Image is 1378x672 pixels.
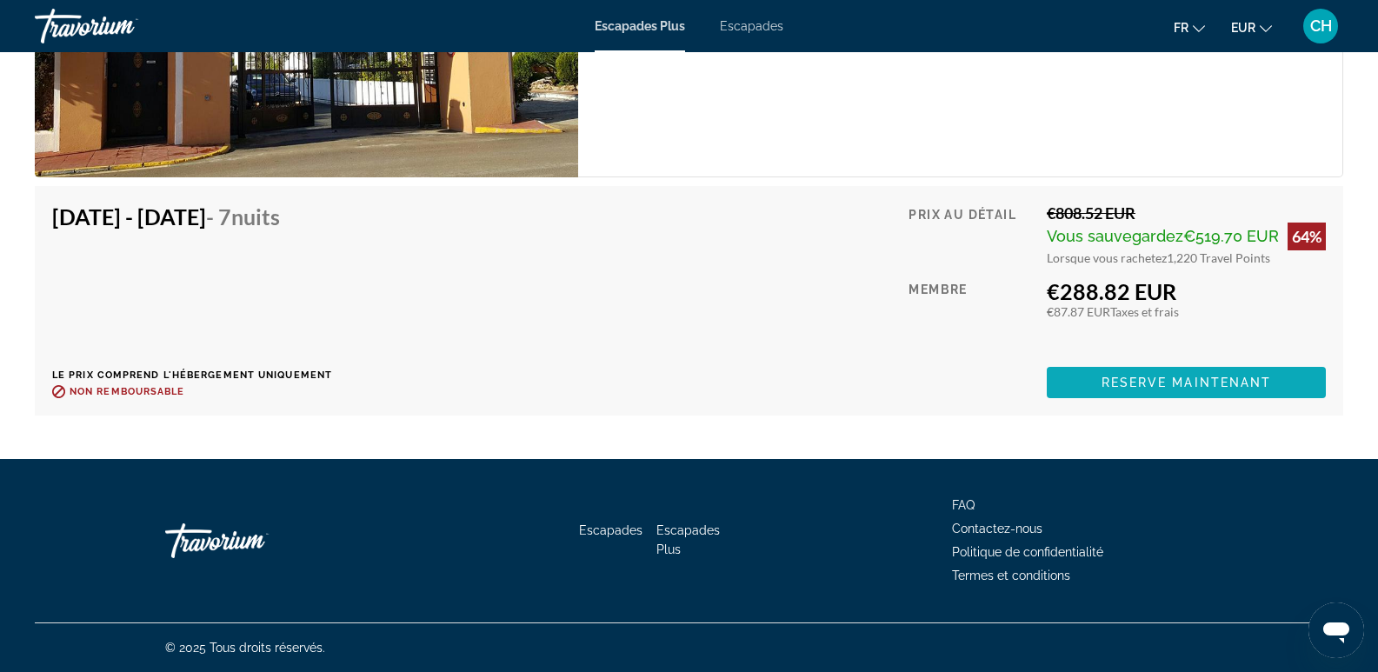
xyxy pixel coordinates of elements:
[1231,21,1255,35] font: EUR
[579,523,642,537] a: Escapades
[1167,250,1270,265] span: 1,220 Travel Points
[1047,367,1326,398] button: Reserve maintenant
[1310,17,1332,35] font: CH
[1308,602,1364,658] iframe: Bouton de lancement de la fenêtre de messagerie
[35,3,209,49] a: Travorium
[1174,21,1188,35] font: fr
[1047,203,1326,223] div: €808.52 EUR
[70,386,185,397] span: Non remboursable
[1298,8,1343,44] button: Menu utilisateur
[952,569,1070,582] a: Termes et conditions
[952,498,975,512] a: FAQ
[206,203,280,230] span: - 7
[1183,227,1279,245] span: €519.70 EUR
[720,19,783,33] a: Escapades
[231,203,280,230] span: nuits
[52,369,332,381] p: Le prix comprend l'hébergement uniquement
[595,19,685,33] a: Escapades Plus
[1174,15,1205,40] button: Changer de langue
[952,545,1103,559] a: Politique de confidentialité
[1102,376,1272,389] span: Reserve maintenant
[1288,223,1326,250] div: 64%
[1110,304,1179,319] span: Taxes et frais
[909,203,1034,265] div: Prix au détail
[1047,227,1183,245] span: Vous sauvegardez
[1047,278,1326,304] div: €288.82 EUR
[165,641,325,655] font: © 2025 Tous droits réservés.
[909,278,1034,354] div: Membre
[952,522,1042,536] a: Contactez-nous
[1047,304,1326,319] div: €87.87 EUR
[165,515,339,567] a: Rentrer à la maison
[656,523,720,556] a: Escapades Plus
[1047,250,1167,265] span: Lorsque vous rachetez
[1231,15,1272,40] button: Changer de devise
[52,203,319,230] h4: [DATE] - [DATE]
